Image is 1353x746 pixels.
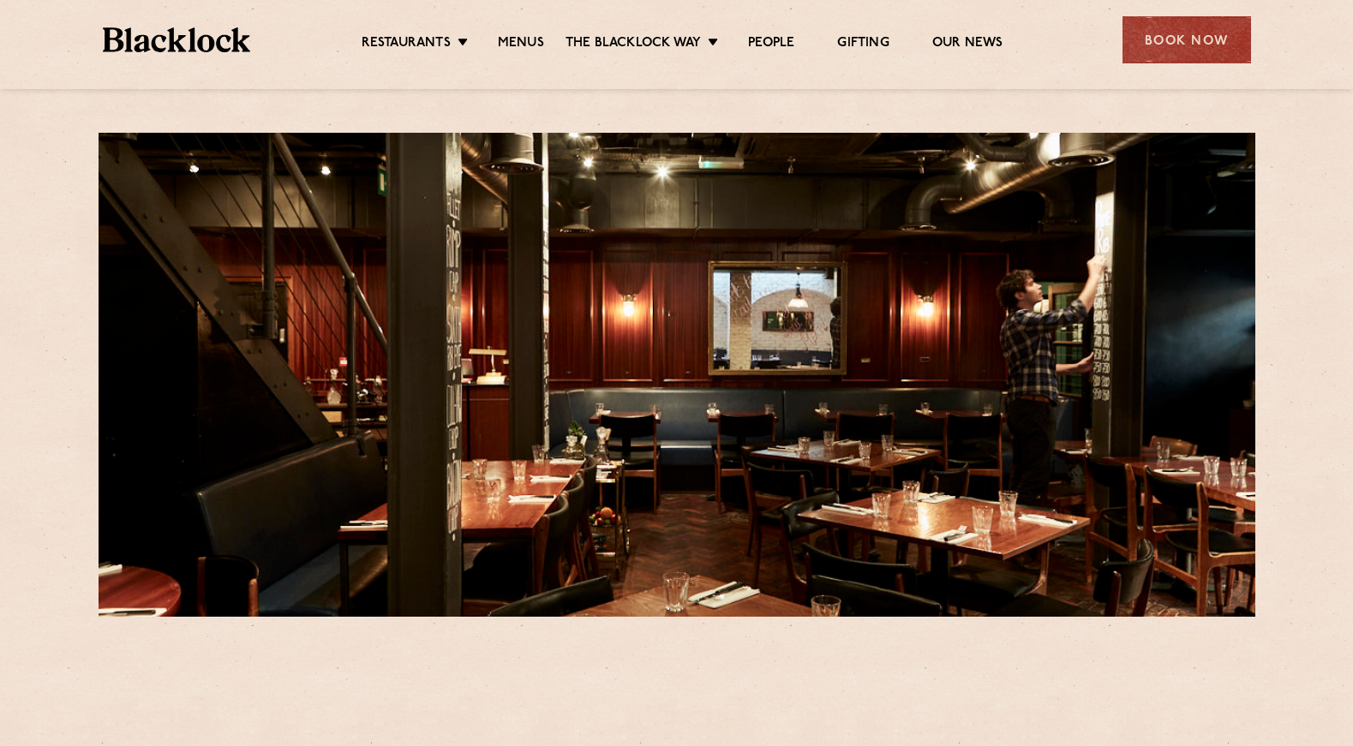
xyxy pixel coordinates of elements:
[932,35,1003,54] a: Our News
[103,27,251,52] img: BL_Textured_Logo-footer-cropped.svg
[1123,16,1251,63] div: Book Now
[748,35,794,54] a: People
[837,35,889,54] a: Gifting
[566,35,701,54] a: The Blacklock Way
[362,35,451,54] a: Restaurants
[498,35,544,54] a: Menus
